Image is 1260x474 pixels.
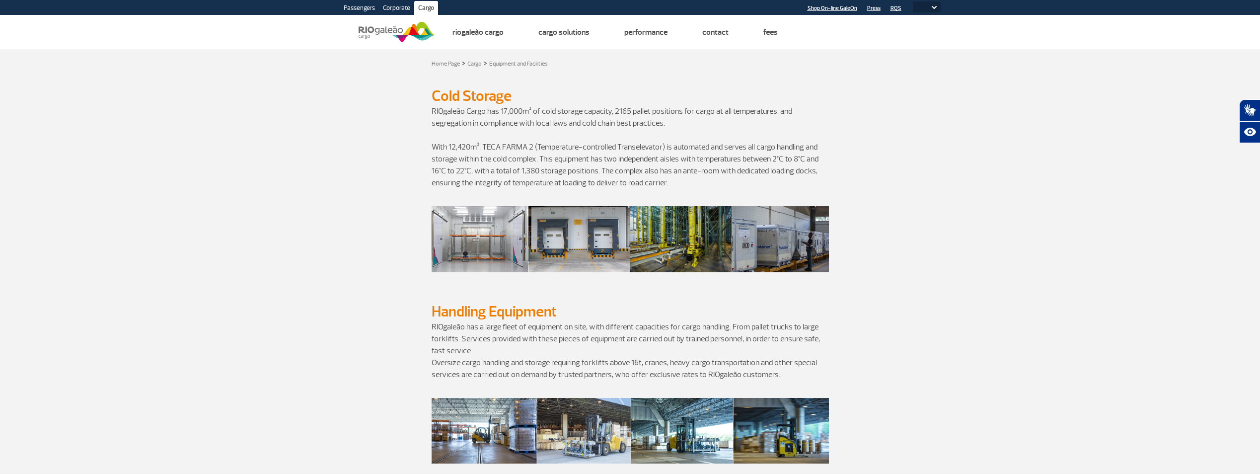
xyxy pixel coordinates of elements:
[432,321,829,357] p: RIOgaleão has a large fleet of equipment on site, with different capacities for cargo handling. F...
[867,5,881,11] a: Press
[763,27,778,37] a: Fees
[432,60,460,68] a: Home Page
[379,1,414,17] a: Corporate
[1239,99,1260,121] button: Abrir tradutor de língua de sinais.
[624,27,667,37] a: Performance
[484,57,487,69] a: >
[702,27,729,37] a: Contact
[432,398,829,464] img: moviment-barra-central.jpg
[489,60,548,68] a: Equipment and Facilities
[432,357,829,381] p: Oversize cargo handling and storage requiring forklifts above 16t, cranes, heavy cargo transporta...
[452,27,504,37] a: Riogaleão Cargo
[432,105,829,189] p: RIOgaleão Cargo has 17,000m³ of cold storage capacity, 2165 pallet positions for cargo at all tem...
[890,5,901,11] a: RQS
[414,1,438,17] a: Cargo
[467,60,482,68] a: Cargo
[808,5,857,11] a: Shop On-line GaleOn
[340,1,379,17] a: Passengers
[432,206,829,272] img: equip-armazenagem-barra-central.jpg
[432,87,829,105] h2: Cold Storage
[432,303,829,321] h2: Handling Equipment
[1239,121,1260,143] button: Abrir recursos assistivos.
[462,57,465,69] a: >
[538,27,590,37] a: Cargo Solutions
[1239,99,1260,143] div: Plugin de acessibilidade da Hand Talk.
